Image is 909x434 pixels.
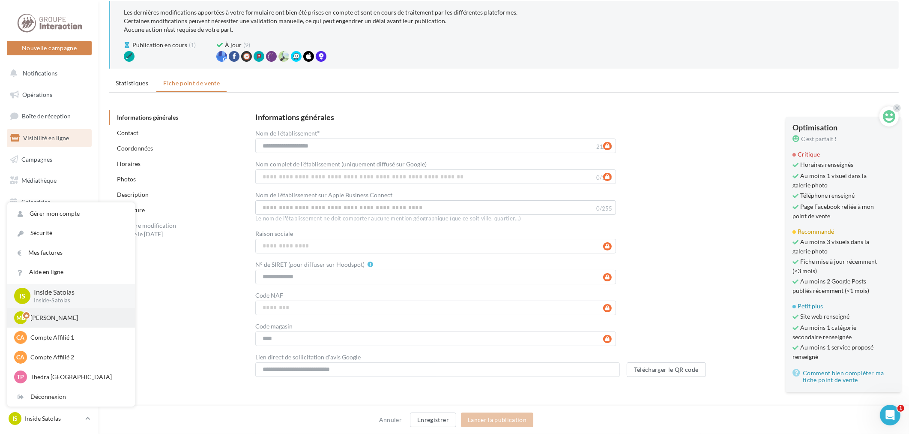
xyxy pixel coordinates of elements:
span: IS [12,414,18,423]
span: IS [19,291,25,301]
a: Gérer mon compte [7,204,135,223]
span: Horaires renseignés [792,160,879,170]
a: Description [117,191,149,198]
label: Code magasin [255,323,293,329]
span: 1 [897,405,904,412]
label: Lien direct de sollicitation d'avis Google [255,354,361,360]
a: Opérations [5,86,93,104]
span: Statistiques [116,79,148,87]
a: Page Facebook reliée à mon point de vente [792,203,874,220]
span: Notifications [23,69,57,77]
iframe: Intercom live chat [880,405,900,425]
a: Campagnes [5,151,93,169]
span: TP [17,373,24,381]
a: Visibilité en ligne [5,129,93,147]
div: Petit plus [792,302,894,310]
a: Sécurité [7,223,135,243]
div: Contact [255,404,283,412]
button: Lancer la publication [461,413,533,427]
label: Nom de l'établissement sur Apple Business Connect [255,192,392,198]
span: Fiche mise à jour récemment (<3 mois) [792,257,879,275]
div: Le nom de l'établissement ne doit comporter aucune mention géographique (que ce soit ville, quart... [255,215,616,223]
div: Les dernières modifications apportées à votre formulaire ont bien été prises en compte et sont en... [124,8,885,34]
div: Informations générales [255,113,334,121]
div: C'est parfait ! [792,135,894,143]
p: Compte Affilié 1 [30,333,125,342]
button: Enregistrer [410,413,456,427]
span: Au moins 1 visuel dans la galerie photo [792,172,879,190]
a: Médiathèque [5,172,93,190]
span: (9) [243,41,250,49]
span: Campagnes [21,155,52,163]
a: Horaires [117,160,141,167]
span: Médiathèque [21,177,57,184]
label: N° de SIRET (pour diffuser sur Hoodspot) [255,262,365,268]
span: Au moins 3 visuels dans la galerie photo [792,238,879,256]
button: Notifications [5,64,90,82]
button: Annuler [376,415,405,425]
label: 0/125 [597,175,613,181]
p: [PERSON_NAME] [30,313,125,322]
div: Déconnexion [7,387,135,407]
div: Critique [792,150,894,159]
label: 21/50 [597,144,613,150]
label: Raison sociale [255,231,293,237]
span: Opérations [22,91,52,98]
span: Téléphone renseigné [792,191,879,201]
a: Calendrier [5,193,93,211]
a: Contact [117,129,138,136]
a: IS Inside Satolas [7,410,92,427]
a: Photos [117,175,136,183]
button: Télécharger le QR code [627,362,706,377]
span: Site web renseigné [792,312,879,322]
p: Compte Affilié 2 [30,353,125,362]
span: Calendrier [21,198,50,205]
span: Visibilité en ligne [23,134,69,142]
a: Coordonnées [117,145,153,152]
span: Publication en cours [132,41,187,49]
button: Nouvelle campagne [7,41,92,55]
div: Recommandé [792,227,894,236]
span: ML [16,313,25,322]
label: Nom de l'établissement [255,130,320,136]
div: Optimisation [792,124,894,131]
a: Comment bien compléter ma fiche point de vente [792,368,894,385]
a: Boîte de réception [5,107,93,125]
span: Au moins 2 Google Posts publiés récemment (<1 mois) [792,277,879,295]
a: Informations générales [117,114,178,121]
span: CA [17,333,25,342]
p: Thedra [GEOGRAPHIC_DATA] [30,373,125,381]
div: Dernière modification publiée le [DATE] 11:11 [109,218,186,250]
p: Inside Satolas [34,287,121,297]
label: 0/255 [597,206,613,211]
span: Au moins 1 service proposé renseigné [792,343,879,361]
label: Code NAF [255,292,283,298]
span: À jour [225,41,242,49]
a: Aide en ligne [7,262,135,282]
label: Nom complet de l'établissement (uniquement diffusé sur Google) [255,161,427,167]
span: CA [17,353,25,362]
p: Inside Satolas [25,414,82,423]
span: Au moins 1 catégorie secondaire renseignée [792,323,879,341]
span: (1) [189,41,196,49]
span: Boîte de réception [22,112,71,120]
p: Inside-Satolas [34,297,121,304]
a: Mes factures [7,243,135,262]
